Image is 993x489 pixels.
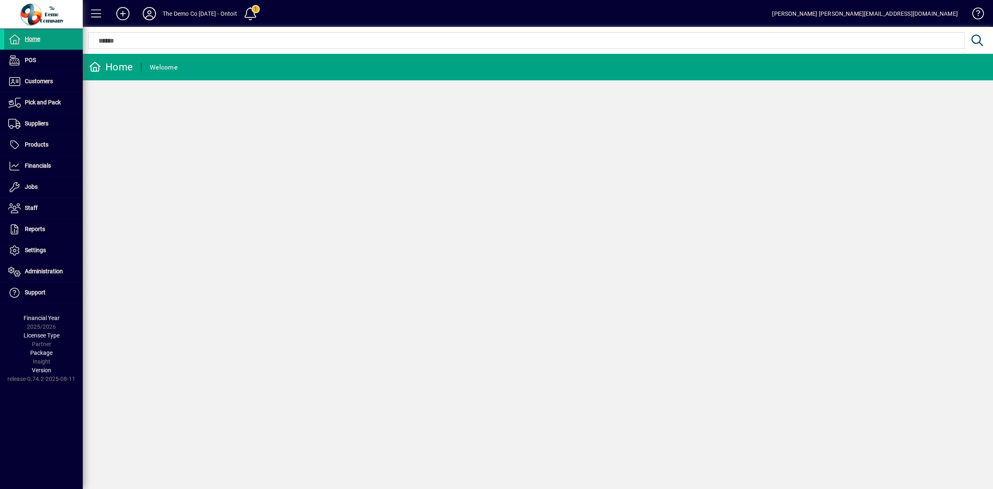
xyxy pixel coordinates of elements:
[4,156,83,176] a: Financials
[4,177,83,198] a: Jobs
[772,7,958,20] div: [PERSON_NAME] [PERSON_NAME][EMAIL_ADDRESS][DOMAIN_NAME]
[25,183,38,190] span: Jobs
[4,50,83,71] a: POS
[25,57,36,63] span: POS
[4,113,83,134] a: Suppliers
[25,247,46,253] span: Settings
[24,315,60,321] span: Financial Year
[24,332,60,339] span: Licensee Type
[4,198,83,219] a: Staff
[966,2,983,29] a: Knowledge Base
[163,7,237,20] div: The Demo Co [DATE] - Ontoit
[25,162,51,169] span: Financials
[32,367,51,373] span: Version
[25,36,40,42] span: Home
[150,61,177,74] div: Welcome
[25,205,38,211] span: Staff
[25,268,63,275] span: Administration
[4,240,83,261] a: Settings
[136,6,163,21] button: Profile
[4,92,83,113] a: Pick and Pack
[25,141,48,148] span: Products
[4,135,83,155] a: Products
[25,78,53,84] span: Customers
[4,261,83,282] a: Administration
[89,60,133,74] div: Home
[110,6,136,21] button: Add
[4,282,83,303] a: Support
[25,226,45,232] span: Reports
[25,99,61,106] span: Pick and Pack
[30,349,53,356] span: Package
[25,120,48,127] span: Suppliers
[4,71,83,92] a: Customers
[25,289,46,296] span: Support
[4,219,83,240] a: Reports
